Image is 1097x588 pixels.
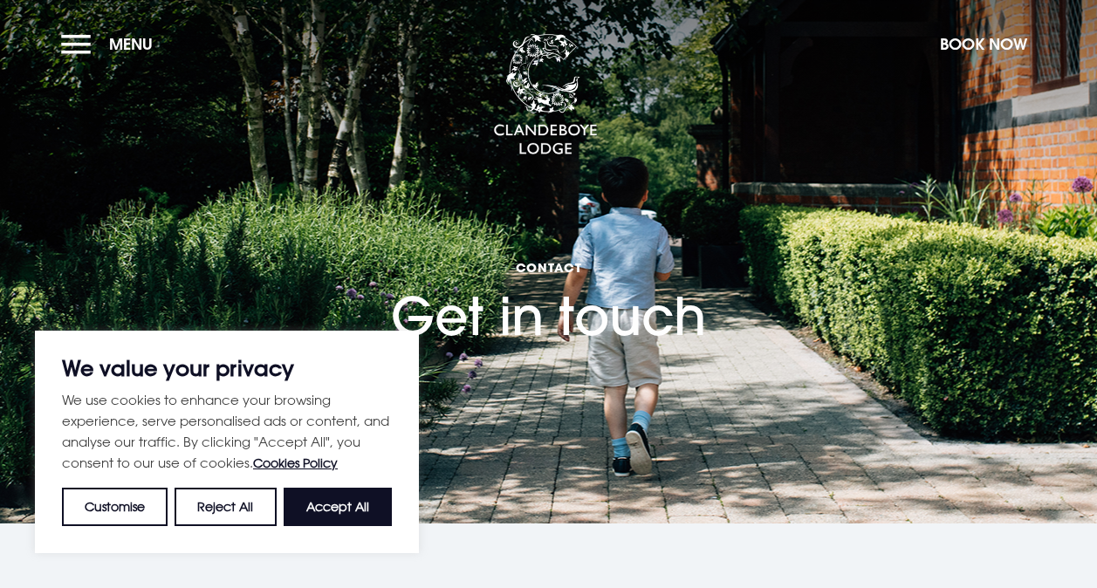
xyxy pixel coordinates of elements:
[109,34,153,54] span: Menu
[62,389,392,474] p: We use cookies to enhance your browsing experience, serve personalised ads or content, and analys...
[35,331,419,553] div: We value your privacy
[391,259,706,276] span: Contact
[62,488,168,526] button: Customise
[62,358,392,379] p: We value your privacy
[253,455,338,470] a: Cookies Policy
[61,25,161,63] button: Menu
[931,25,1036,63] button: Book Now
[284,488,392,526] button: Accept All
[391,185,706,346] h1: Get in touch
[493,34,598,156] img: Clandeboye Lodge
[175,488,276,526] button: Reject All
